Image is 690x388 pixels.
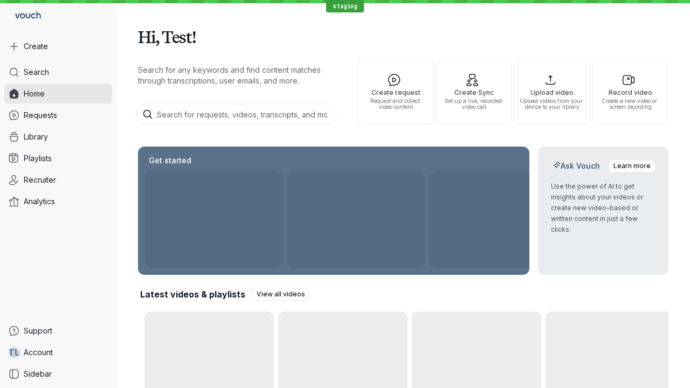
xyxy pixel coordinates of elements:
a: Search [4,63,112,82]
h2: Get started [147,155,194,166]
a: Support [4,321,112,341]
a: Requests [4,106,112,125]
button: Create [4,37,112,56]
a: Playlists [4,149,112,168]
button: Create requestRequest and collect video content [358,58,433,125]
button: Create SyncSet up a live, recorded video call [436,58,512,125]
span: Create request [363,89,429,96]
span: Library [24,131,48,142]
span: Upload videos from your device to your library [519,98,585,110]
a: Library [4,127,112,147]
span: Account [24,347,53,358]
button: Upload videoUpload videos from your device to your library [514,58,590,125]
a: View all videos [252,288,310,301]
a: Learn more [609,160,655,172]
h2: Latest videos & playlists [140,288,245,300]
span: Request and collect video content [363,98,429,110]
span: Upload video [519,89,585,96]
span: Analytics [24,196,55,207]
span: Set up a live, recorded video call [441,98,507,110]
span: Learn more [613,161,651,171]
span: Requests [24,110,57,121]
span: View all videos [257,289,305,300]
button: Record videoCreate a new video or screen recording [592,58,668,125]
span: Record video [597,89,663,96]
h2: Ask Vouch [551,161,602,171]
a: TUAccount [4,343,112,362]
span: Playlists [24,153,52,164]
span: Recruiter [24,175,56,185]
a: Go to homepage [4,4,45,28]
span: Create [24,41,48,52]
span: Create a new video or screen recording [597,98,663,110]
a: Recruiter [4,170,112,190]
span: Home [24,88,45,99]
span: Sidebar [24,369,52,379]
a: Sidebar [4,364,112,384]
span: U [15,347,20,358]
span: Create Sync [441,89,507,96]
span: Support [24,325,52,336]
a: Home [4,84,112,103]
p: Use the power of AI to get insights about your videos or create new video-based or written conten... [551,181,655,235]
a: Analytics [4,192,112,211]
span: T [8,347,15,358]
p: Search for any keywords and find content matches through transcriptions, user emails, and more. [138,65,339,86]
h1: Hi, Test! [138,22,668,52]
input: Search for requests, videos, transcripts, and more... [136,103,336,125]
span: Search [24,67,49,78]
